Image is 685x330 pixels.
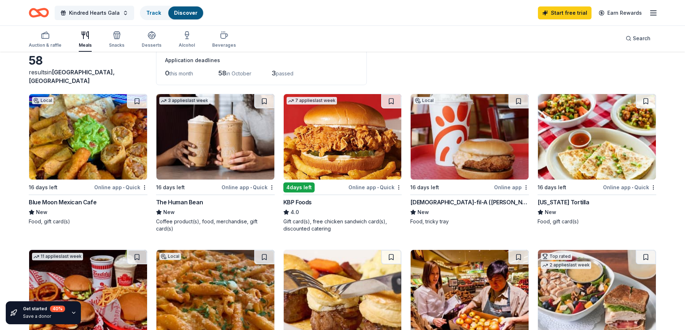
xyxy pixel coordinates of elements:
span: New [545,208,556,217]
span: 4.0 [291,208,299,217]
div: Desserts [142,42,161,48]
div: Online app [494,183,529,192]
span: • [377,185,379,190]
button: Beverages [212,28,236,52]
a: Image for Chick-fil-A (Ramsey)Local16 days leftOnline app[DEMOGRAPHIC_DATA]-fil-A ([PERSON_NAME])... [410,94,529,225]
button: Kindred Hearts Gala [55,6,134,20]
span: in October [226,70,251,76]
div: Beverages [212,42,236,48]
a: Image for Blue Moon Mexican CafeLocal16 days leftOnline app•QuickBlue Moon Mexican CafeNewFood, g... [29,94,147,225]
img: Image for Blue Moon Mexican Cafe [29,94,147,180]
div: 3 applies last week [159,97,210,104]
button: Snacks [109,28,124,52]
div: Save a donor [23,313,65,319]
div: KBP Foods [283,198,312,206]
div: Get started [23,306,65,312]
span: • [250,185,252,190]
div: [US_STATE] Tortilla [538,198,589,206]
span: New [163,208,175,217]
span: 3 [271,69,276,77]
span: this month [169,70,193,76]
div: 16 days left [29,183,58,192]
div: Alcohol [179,42,195,48]
span: [GEOGRAPHIC_DATA], [GEOGRAPHIC_DATA] [29,69,115,84]
img: Image for KBP Foods [284,94,402,180]
div: Food, tricky tray [410,218,529,225]
div: Food, gift card(s) [29,218,147,225]
span: Search [633,34,650,43]
a: Image for California Tortilla16 days leftOnline app•Quick[US_STATE] TortillaNewFood, gift card(s) [538,94,656,225]
a: Discover [174,10,197,16]
div: 58 [29,54,147,68]
img: Image for California Tortilla [538,94,656,180]
div: 2 applies last week [541,261,591,269]
div: Application deadlines [165,56,358,65]
div: Snacks [109,42,124,48]
div: results [29,68,147,85]
div: Auction & raffle [29,42,61,48]
button: Auction & raffle [29,28,61,52]
div: Online app Quick [603,183,656,192]
span: Kindred Hearts Gala [69,9,120,17]
button: Meals [79,28,92,52]
span: • [123,185,124,190]
div: Local [414,97,435,104]
span: passed [276,70,293,76]
div: Local [159,253,181,260]
img: Image for Chick-fil-A (Ramsey) [411,94,529,180]
button: Search [620,31,656,46]
div: 7 applies last week [287,97,337,104]
div: 40 % [50,306,65,312]
div: Blue Moon Mexican Cafe [29,198,96,206]
span: in [29,69,115,84]
div: Local [32,97,54,104]
a: Image for The Human Bean3 applieslast week16 days leftOnline app•QuickThe Human BeanNewCoffee pro... [156,94,275,232]
div: 4 days left [283,182,315,192]
button: TrackDiscover [140,6,204,20]
span: 58 [218,69,226,77]
div: Food, gift card(s) [538,218,656,225]
div: The Human Bean [156,198,203,206]
div: Online app Quick [222,183,275,192]
span: New [36,208,47,217]
div: Meals [79,42,92,48]
span: 0 [165,69,169,77]
button: Alcohol [179,28,195,52]
div: 16 days left [156,183,185,192]
div: 16 days left [538,183,566,192]
div: Online app Quick [94,183,147,192]
div: [DEMOGRAPHIC_DATA]-fil-A ([PERSON_NAME]) [410,198,529,206]
div: Top rated [541,253,572,260]
a: Image for KBP Foods7 applieslast week4days leftOnline app•QuickKBP Foods4.0Gift card(s), free chi... [283,94,402,232]
a: Track [146,10,161,16]
div: Gift card(s), free chicken sandwich card(s), discounted catering [283,218,402,232]
a: Earn Rewards [594,6,646,19]
a: Start free trial [538,6,592,19]
div: Coffee product(s), food, merchandise, gift card(s) [156,218,275,232]
div: 11 applies last week [32,253,83,260]
button: Desserts [142,28,161,52]
div: Online app Quick [348,183,402,192]
div: 16 days left [410,183,439,192]
span: New [417,208,429,217]
a: Home [29,4,49,21]
span: • [632,185,633,190]
img: Image for The Human Bean [156,94,274,180]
